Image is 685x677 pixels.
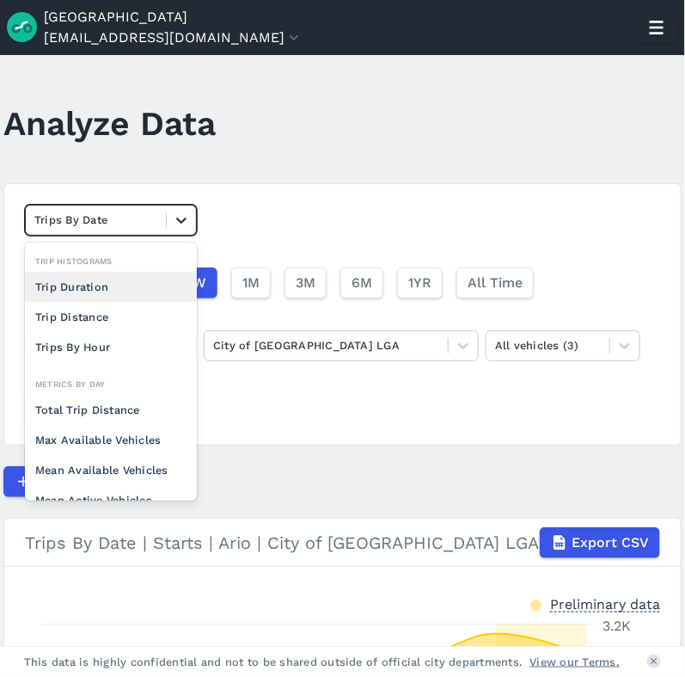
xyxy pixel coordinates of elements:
[602,619,631,635] tspan: 3.2K
[44,7,187,28] a: [GEOGRAPHIC_DATA]
[7,12,44,42] img: Ride Report
[25,455,197,485] div: Mean Available Vehicles
[44,28,303,48] button: [EMAIL_ADDRESS][DOMAIN_NAME]
[296,273,315,293] span: 3M
[572,532,649,553] span: Export CSV
[187,273,206,293] span: 1W
[25,302,197,332] div: Trip Distance
[456,268,534,298] button: All Time
[176,268,217,298] button: 1W
[25,253,197,269] div: Trip Histograms
[530,654,621,670] a: View our Terms.
[340,268,383,298] button: 6M
[25,376,197,392] div: Metrics By Day
[25,332,197,362] div: Trips By Hour
[3,100,216,147] h1: Analyze Data
[25,527,660,558] div: Trips By Date | Starts | Ario | City of [GEOGRAPHIC_DATA] LGA
[352,273,372,293] span: 6M
[25,272,197,302] div: Trip Duration
[408,273,431,293] span: 1YR
[550,594,660,612] div: Preliminary data
[25,425,197,455] div: Max Available Vehicles
[3,466,162,497] button: Compare Metrics
[284,268,327,298] button: 3M
[25,395,197,425] div: Total Trip Distance
[25,485,197,515] div: Mean Active Vehicles
[231,268,271,298] button: 1M
[540,527,660,558] button: Export CSV
[397,268,443,298] button: 1YR
[468,273,523,293] span: All Time
[242,273,260,293] span: 1M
